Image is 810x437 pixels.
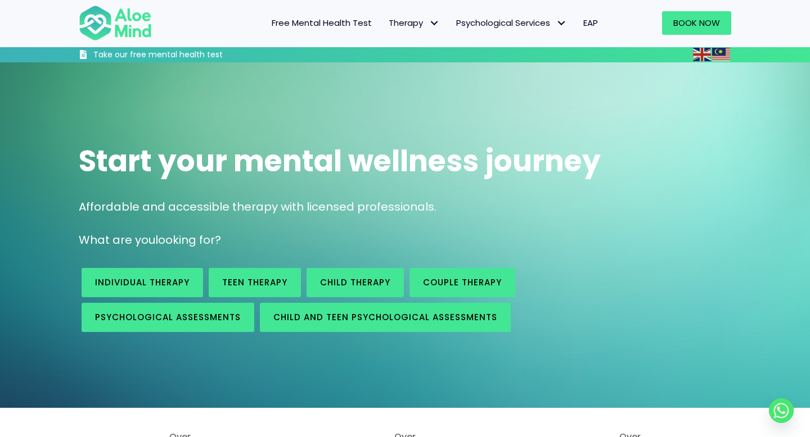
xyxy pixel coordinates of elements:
span: Book Now [673,17,720,29]
a: Whatsapp [769,398,794,423]
span: Psychological Services: submenu [553,15,569,31]
span: Therapy: submenu [426,15,442,31]
span: Start your mental wellness journey [79,140,601,181]
a: Book Now [662,11,731,35]
span: Child Therapy [320,276,390,288]
a: English [693,48,712,61]
a: TherapyTherapy: submenu [380,11,448,35]
nav: Menu [166,11,606,35]
img: Aloe mind Logo [79,4,152,42]
a: Couple therapy [409,268,515,297]
a: Child Therapy [307,268,404,297]
p: Affordable and accessible therapy with licensed professionals. [79,199,731,215]
span: Couple therapy [423,276,502,288]
span: Child and Teen Psychological assessments [273,311,497,323]
a: Psychological ServicesPsychological Services: submenu [448,11,575,35]
span: Free Mental Health Test [272,17,372,29]
a: Child and Teen Psychological assessments [260,303,511,332]
a: Teen Therapy [209,268,301,297]
h3: Take our free mental health test [93,49,283,61]
a: EAP [575,11,606,35]
img: ms [712,48,730,61]
a: Individual therapy [82,268,203,297]
span: What are you [79,232,155,248]
a: Psychological assessments [82,303,254,332]
a: Free Mental Health Test [263,11,380,35]
span: Teen Therapy [222,276,287,288]
a: Malay [712,48,731,61]
span: Psychological assessments [95,311,241,323]
a: Take our free mental health test [79,49,283,62]
span: looking for? [155,232,221,248]
span: Individual therapy [95,276,190,288]
span: Psychological Services [456,17,566,29]
span: Therapy [389,17,439,29]
span: EAP [583,17,598,29]
img: en [693,48,711,61]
